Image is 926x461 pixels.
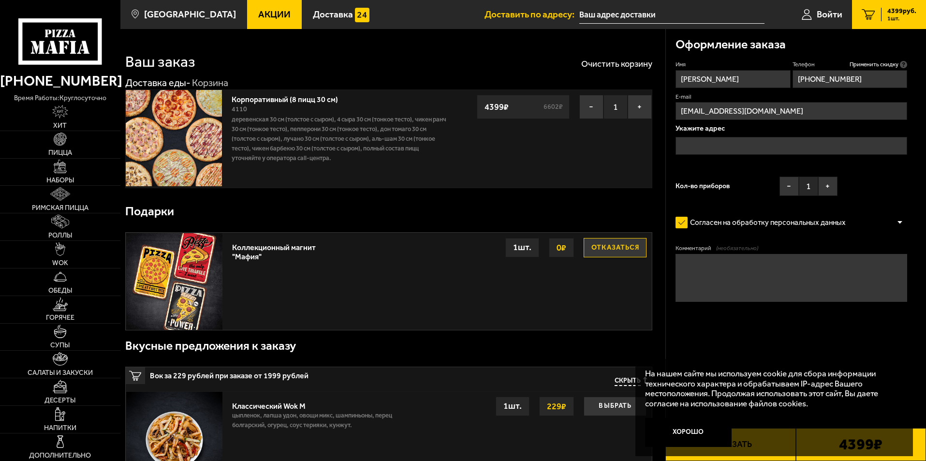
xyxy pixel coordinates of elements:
label: E-mail [676,93,907,101]
button: Выбрать [584,397,647,416]
a: Корпоративный (8 пицц 30 см) [232,92,348,104]
strong: 0 ₽ [554,238,569,257]
span: Дополнительно [29,452,91,459]
span: Доставить по адресу: [485,10,579,19]
span: Наборы [46,177,74,184]
span: 1 шт. [887,15,916,21]
button: − [579,95,603,119]
button: + [818,177,838,196]
p: Деревенская 30 см (толстое с сыром), 4 сыра 30 см (тонкое тесто), Чикен Ранч 30 см (тонкое тесто)... [232,115,446,163]
span: Войти [817,10,842,19]
span: Скрыть [615,377,641,386]
p: На нашем сайте мы используем cookie для сбора информации технического характера и обрабатываем IP... [645,369,898,409]
button: Скрыть [615,377,647,386]
span: Кол-во приборов [676,183,730,190]
a: Доставка еды- [125,77,191,89]
span: Десерты [44,397,75,404]
label: Телефон [793,60,907,69]
div: Классический Wok M [232,397,399,411]
button: Хорошо [645,418,732,447]
h3: Оформление заказа [676,39,786,51]
button: Отказаться [584,238,647,257]
p: Укажите адрес [676,125,907,132]
span: 1 [799,177,818,196]
h1: Ваш заказ [125,54,195,70]
label: Имя [676,60,790,69]
span: (необязательно) [716,244,758,253]
div: 1 шт. [505,238,539,257]
span: Применить скидку [850,60,898,69]
span: Обеды [48,287,72,294]
div: Корзина [192,77,228,89]
img: 15daf4d41897b9f0e9f617042186c801.svg [355,8,369,22]
span: 4399 руб. [887,8,916,15]
span: Роллы [48,232,72,239]
span: Супы [50,342,70,349]
span: 1 [603,95,628,119]
strong: 4399 ₽ [482,98,511,116]
h3: Подарки [125,206,174,218]
strong: 229 ₽ [544,397,569,416]
a: Коллекционный магнит "Мафия"Отказаться0₽1шт. [126,233,652,329]
div: 1 шт. [496,397,529,416]
span: [GEOGRAPHIC_DATA] [144,10,236,19]
input: Ваш адрес доставки [579,6,764,24]
span: Горячее [46,314,74,321]
h3: Вкусные предложения к заказу [125,340,296,352]
span: Доставка [313,10,353,19]
span: Акции [258,10,291,19]
p: цыпленок, лапша удон, овощи микс, шампиньоны, перец болгарский, огурец, соус терияки, кунжут. [232,411,399,435]
span: Хит [53,122,67,129]
button: − [779,177,799,196]
input: +7 ( [793,70,907,88]
span: Римская пицца [32,205,88,211]
div: Коллекционный магнит "Мафия" [232,238,322,261]
label: Комментарий [676,244,907,253]
span: 4110 [232,105,247,113]
s: 6602 ₽ [542,104,564,110]
span: WOK [52,260,68,267]
label: Согласен на обработку персональных данных [676,213,855,232]
span: Вок за 229 рублей при заказе от 1999 рублей [150,367,466,380]
button: Очистить корзину [581,59,652,68]
span: Салаты и закуски [28,370,93,376]
span: Напитки [44,425,76,431]
button: + [628,95,652,119]
input: @ [676,102,907,120]
span: Пицца [48,149,72,156]
input: Имя [676,70,790,88]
